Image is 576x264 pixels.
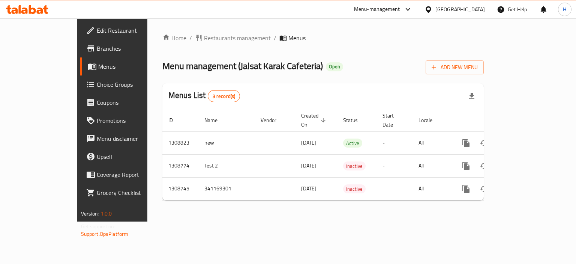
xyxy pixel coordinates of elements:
button: more [457,157,475,175]
span: Branches [97,44,168,53]
span: [DATE] [301,161,316,170]
a: Edit Restaurant [80,21,174,39]
a: Support.OpsPlatform [81,229,129,239]
td: All [412,177,451,200]
button: Change Status [475,134,493,152]
span: Coverage Report [97,170,168,179]
span: Vendor [261,116,286,125]
span: [DATE] [301,138,316,148]
span: Start Date [382,111,403,129]
li: / [274,33,276,42]
span: Choice Groups [97,80,168,89]
span: Get support on: [81,222,115,231]
div: Active [343,139,362,148]
button: Add New Menu [426,60,484,74]
span: Menus [288,33,306,42]
div: Inactive [343,161,366,170]
nav: breadcrumb [162,33,484,42]
span: Menus [98,62,168,71]
div: Open [326,62,343,71]
td: new [198,131,255,154]
span: H [563,5,566,14]
span: Edit Restaurant [97,26,168,35]
table: enhanced table [162,109,535,201]
a: Branches [80,39,174,57]
span: Coupons [97,98,168,107]
span: Restaurants management [204,33,271,42]
button: Change Status [475,180,493,198]
a: Coverage Report [80,166,174,184]
td: All [412,131,451,154]
span: Upsell [97,152,168,161]
td: Test 2 [198,154,255,177]
td: 1308823 [162,131,198,154]
a: Restaurants management [195,33,271,42]
span: Inactive [343,162,366,170]
a: Promotions [80,112,174,130]
td: - [376,177,412,200]
a: Menu disclaimer [80,130,174,148]
button: more [457,134,475,152]
td: - [376,154,412,177]
span: Version: [81,209,99,219]
span: Status [343,116,367,125]
div: Export file [463,87,481,105]
span: 1.0.0 [100,209,112,219]
a: Home [162,33,186,42]
div: Menu-management [354,5,400,14]
td: 1308745 [162,177,198,200]
span: Menu disclaimer [97,134,168,143]
td: 1308774 [162,154,198,177]
div: Total records count [208,90,240,102]
a: Menus [80,57,174,75]
a: Choice Groups [80,75,174,94]
th: Actions [451,109,535,132]
span: Active [343,139,362,148]
a: Upsell [80,148,174,166]
span: Name [204,116,227,125]
span: 3 record(s) [208,93,240,100]
td: - [376,131,412,154]
td: All [412,154,451,177]
span: Grocery Checklist [97,188,168,197]
span: Menu management ( Jalsat Karak Cafeteria ) [162,57,323,74]
h2: Menus List [168,90,240,102]
span: Open [326,63,343,70]
span: ID [168,116,183,125]
li: / [189,33,192,42]
button: more [457,180,475,198]
span: Add New Menu [432,63,478,72]
span: [DATE] [301,184,316,193]
button: Change Status [475,157,493,175]
div: [GEOGRAPHIC_DATA] [435,5,485,14]
span: Inactive [343,185,366,193]
span: Created On [301,111,328,129]
a: Coupons [80,94,174,112]
td: 341169301 [198,177,255,200]
a: Grocery Checklist [80,184,174,202]
span: Locale [418,116,442,125]
span: Promotions [97,116,168,125]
